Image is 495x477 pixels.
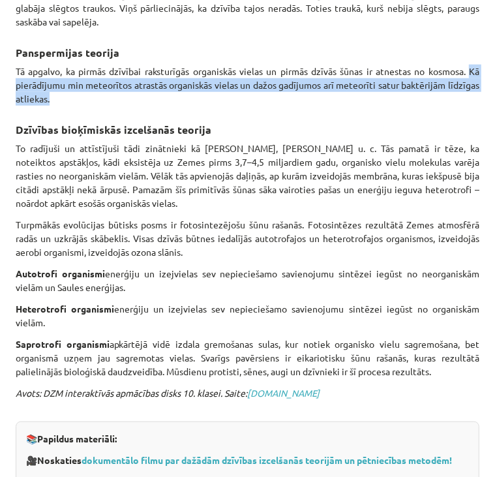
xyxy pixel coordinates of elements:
p: 🎥 [26,454,469,467]
strong: Heterotrofi organismi [16,303,114,315]
a: dokumentālo filmu par dažādām dzīvības izcelšanās teorijām un pētniecības metodēm! [82,454,452,466]
p: To radījuši un attīstījuši tādi zinātnieki kā [PERSON_NAME], [PERSON_NAME] u. c. Tās pamatā ir tē... [16,142,479,210]
strong: Saprotrofi organismi [16,338,110,350]
p: Tā apgalvo, ka pirmās dzīvībai raksturīgās organiskās vielas un pirmās dzīvās šūnas ir atnestas n... [16,65,479,106]
strong: Autotrofi organismi [16,268,105,279]
p: Turpmākās evolūcijas būtisks posms ir fotosintezējošu šūnu rašanās. Fotosintēzes rezultātā Zemes ... [16,218,479,259]
strong: 📚Papildus materiāli: [26,433,117,444]
p: apkārtējā vidē izdala gremošanas sulas, kur notiek organisko vielu sagremošana, bet organismā uzņ... [16,337,479,378]
p: enerģiju un izejvielas sev nepieciešamo savienojumu sintēzei iegūst no neorganiskām vielām un Sau... [16,267,479,294]
strong: Noskaties [37,454,452,466]
a: [DOMAIN_NAME] [247,387,320,399]
p: enerģiju un izejvielas sev nepieciešamo savienojumu sintēzei iegūst no organiskām vielām. [16,302,479,330]
strong: Dzīvības bioķīmiskās izcelšanās teorija [16,123,211,136]
strong: Panspermijas teorija [16,46,119,59]
em: Avots: DZM interaktīvās apmācības disks 10. klasei. Saite: [16,387,320,399]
